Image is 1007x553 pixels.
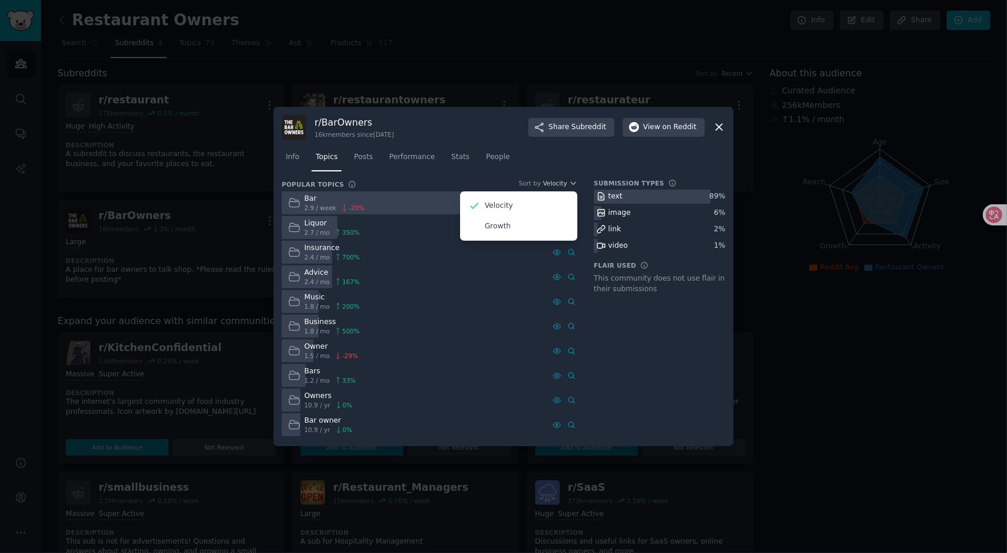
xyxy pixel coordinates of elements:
a: People [482,148,514,172]
span: 1.8 / mo [305,302,330,311]
div: Bar owner [305,416,353,426]
div: Owner [305,342,359,352]
h3: r/ BarOwners [315,116,394,129]
span: Subreddit [572,122,606,133]
a: Topics [312,148,342,172]
span: Info [286,152,299,163]
div: link [609,224,621,235]
span: 10.9 / yr [305,426,330,434]
div: 6 % [714,208,725,218]
span: 33 % [342,376,356,385]
span: Performance [389,152,435,163]
div: Music [305,292,360,303]
span: 0 % [343,401,353,409]
div: Advice [305,268,360,278]
span: Velocity [543,179,567,187]
span: 700 % [342,253,360,261]
div: This community does not use flair in their submissions [594,274,725,294]
span: View [643,122,697,133]
button: Velocity [543,179,577,187]
span: 2.4 / mo [305,253,330,261]
span: 10.9 / yr [305,401,330,409]
span: Stats [451,152,469,163]
a: Performance [385,148,439,172]
div: video [609,241,628,251]
span: on Reddit [663,122,697,133]
p: Growth [485,221,511,232]
div: image [609,208,631,218]
button: ShareSubreddit [528,118,614,137]
p: Velocity [485,201,513,211]
h3: Popular Topics [282,180,344,188]
div: Sort by [519,179,541,187]
span: 1.2 / mo [305,376,330,385]
div: Owners [305,391,353,402]
div: Bar [305,194,365,204]
div: 2 % [714,224,725,235]
h3: Submission Types [594,179,664,187]
span: 500 % [342,327,360,335]
span: -20 % [349,204,364,212]
span: Share [549,122,606,133]
span: 350 % [342,228,360,237]
span: 2.4 / mo [305,278,330,286]
span: 0 % [343,426,353,434]
button: Viewon Reddit [623,118,705,137]
span: 167 % [342,278,360,286]
span: Topics [316,152,337,163]
div: Liquor [305,218,360,229]
a: Posts [350,148,377,172]
div: Insurance [305,243,360,254]
img: BarOwners [282,115,306,140]
span: -29 % [342,352,358,360]
div: 89 % [709,191,725,202]
span: 2.9 / week [305,204,337,212]
div: 1 % [714,241,725,251]
span: 1.8 / mo [305,327,330,335]
div: text [609,191,623,202]
div: Bars [305,366,356,377]
span: 200 % [342,302,360,311]
div: 16k members since [DATE] [315,130,394,139]
h3: Flair Used [594,261,636,269]
a: Stats [447,148,474,172]
a: Info [282,148,303,172]
span: 2.7 / mo [305,228,330,237]
div: Business [305,317,360,328]
span: 1.5 / mo [305,352,330,360]
span: People [486,152,510,163]
span: Posts [354,152,373,163]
